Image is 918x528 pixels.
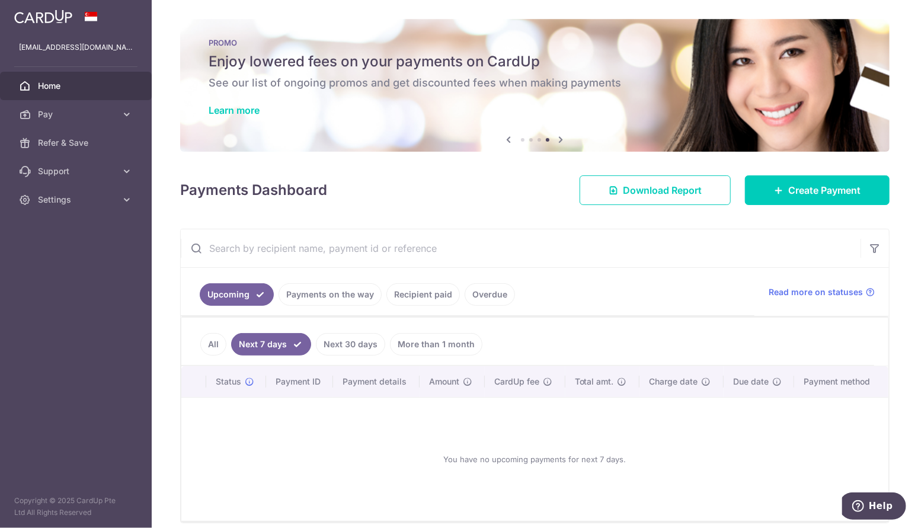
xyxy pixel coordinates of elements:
[769,286,875,298] a: Read more on statuses
[733,376,769,388] span: Due date
[649,376,698,388] span: Charge date
[180,180,327,201] h4: Payments Dashboard
[38,194,116,206] span: Settings
[200,283,274,306] a: Upcoming
[209,52,861,71] h5: Enjoy lowered fees on your payments on CardUp
[180,19,890,152] img: Latest Promos banner
[465,283,515,306] a: Overdue
[38,165,116,177] span: Support
[390,333,482,356] a: More than 1 month
[842,492,906,522] iframe: Opens a widget where you can find more information
[769,286,863,298] span: Read more on statuses
[580,175,731,205] a: Download Report
[200,333,226,356] a: All
[231,333,311,356] a: Next 7 days
[279,283,382,306] a: Payments on the way
[38,108,116,120] span: Pay
[386,283,460,306] a: Recipient paid
[494,376,539,388] span: CardUp fee
[794,366,888,397] th: Payment method
[14,9,72,24] img: CardUp
[745,175,890,205] a: Create Payment
[788,183,861,197] span: Create Payment
[575,376,614,388] span: Total amt.
[38,80,116,92] span: Home
[38,137,116,149] span: Refer & Save
[209,104,260,116] a: Learn more
[266,366,333,397] th: Payment ID
[19,41,133,53] p: [EMAIL_ADDRESS][DOMAIN_NAME]
[316,333,385,356] a: Next 30 days
[623,183,702,197] span: Download Report
[181,229,861,267] input: Search by recipient name, payment id or reference
[429,376,459,388] span: Amount
[209,38,861,47] p: PROMO
[216,376,241,388] span: Status
[333,366,420,397] th: Payment details
[196,407,874,511] div: You have no upcoming payments for next 7 days.
[209,76,861,90] h6: See our list of ongoing promos and get discounted fees when making payments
